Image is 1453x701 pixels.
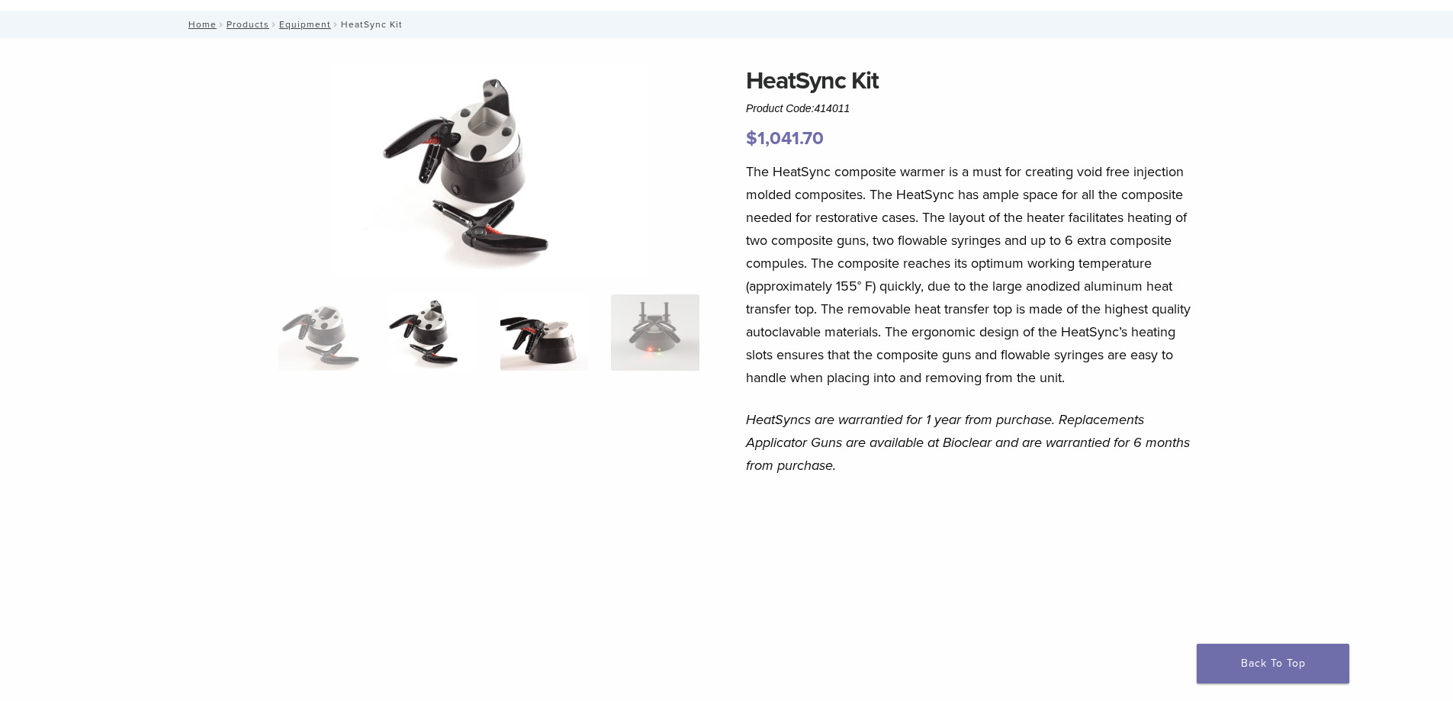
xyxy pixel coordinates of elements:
a: Products [227,19,269,30]
span: $ [746,127,757,150]
em: HeatSyncs are warrantied for 1 year from purchase. Replacements Applicator Guns are available at ... [746,411,1190,474]
img: HeatSync Kit - Image 3 [500,294,588,371]
nav: HeatSync Kit [178,11,1276,38]
a: Home [184,19,217,30]
img: HeatSync Kit - Image 2 [331,63,648,275]
img: HeatSync Kit - Image 4 [611,294,699,371]
a: Equipment [279,19,331,30]
span: 414011 [815,102,850,114]
img: HeatSync Kit - Image 2 [389,294,477,371]
p: The HeatSync composite warmer is a must for creating void free injection molded composites. The H... [746,160,1194,389]
a: Back To Top [1197,644,1349,683]
span: / [217,21,227,28]
bdi: 1,041.70 [746,127,824,150]
span: / [269,21,279,28]
h1: HeatSync Kit [746,63,1194,99]
span: / [331,21,341,28]
img: HeatSync-Kit-4-324x324.jpg [278,294,366,371]
span: Product Code: [746,102,850,114]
